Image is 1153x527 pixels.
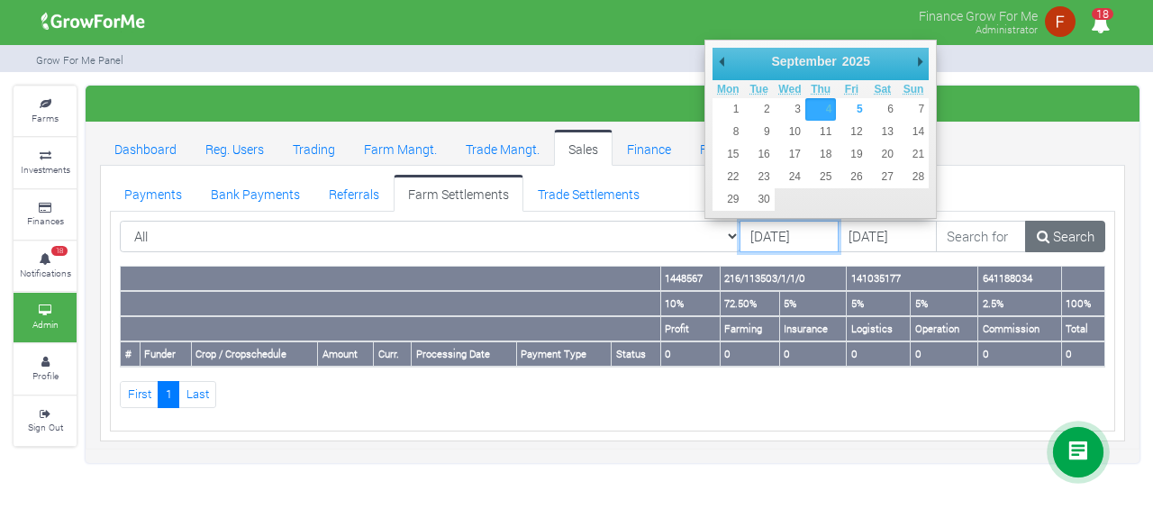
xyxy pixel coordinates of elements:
[836,121,867,143] button: 12
[778,83,801,95] abbr: Wednesday
[779,341,847,367] th: 0
[120,381,1105,407] nav: Page Navigation
[14,138,77,187] a: Investments
[32,369,59,382] small: Profile
[660,341,720,367] th: 0
[775,121,805,143] button: 10
[713,98,743,121] button: 1
[318,341,374,367] th: Amount
[613,130,685,166] a: Finance
[412,341,517,367] th: Processing Date
[140,341,191,367] th: Funder
[978,316,1062,341] th: Commission
[743,188,774,211] button: 30
[779,291,847,316] th: 5%
[685,130,758,166] a: Reports
[836,166,867,188] button: 26
[838,221,937,253] input: DD/MM/YYYY
[120,381,159,407] a: First
[516,341,611,367] th: Payment Type
[978,267,1062,291] th: 641188034
[775,98,805,121] button: 3
[898,98,929,121] button: 7
[811,83,831,95] abbr: Thursday
[1061,316,1104,341] th: Total
[911,341,978,367] th: 0
[314,175,394,211] a: Referrals
[350,130,451,166] a: Farm Mangt.
[1092,8,1113,20] span: 18
[554,130,613,166] a: Sales
[743,143,774,166] button: 16
[1042,4,1078,40] img: growforme image
[936,221,1027,253] input: Search for Settlements
[713,48,731,75] button: Previous Month
[720,291,779,316] th: 72.50%
[845,83,858,95] abbr: Friday
[867,98,898,121] button: 6
[1061,341,1104,367] th: 0
[847,316,911,341] th: Logistics
[898,121,929,143] button: 14
[978,291,1062,316] th: 2.5%
[717,83,740,95] abbr: Monday
[451,130,554,166] a: Trade Mangt.
[32,112,59,124] small: Farms
[20,267,71,279] small: Notifications
[36,53,123,67] small: Grow For Me Panel
[32,318,59,331] small: Admin
[847,341,911,367] th: 0
[740,221,839,253] input: DD/MM/YYYY
[867,143,898,166] button: 20
[775,143,805,166] button: 17
[1061,291,1104,316] th: 100%
[805,143,836,166] button: 18
[158,381,179,407] a: 1
[110,175,196,211] a: Payments
[713,166,743,188] button: 22
[14,241,77,291] a: 18 Notifications
[196,175,314,211] a: Bank Payments
[612,341,661,367] th: Status
[1083,4,1118,44] i: Notifications
[911,48,929,75] button: Next Month
[14,190,77,240] a: Finances
[14,396,77,446] a: Sign Out
[394,175,523,211] a: Farm Settlements
[749,83,767,95] abbr: Tuesday
[278,130,350,166] a: Trading
[847,291,911,316] th: 5%
[847,267,978,291] th: 141035177
[874,83,891,95] abbr: Saturday
[660,267,720,291] th: 1448567
[805,121,836,143] button: 11
[743,166,774,188] button: 23
[911,316,978,341] th: Operation
[840,48,873,75] div: 2025
[713,143,743,166] button: 15
[805,98,836,121] button: 4
[775,166,805,188] button: 24
[903,83,924,95] abbr: Sunday
[911,291,978,316] th: 5%
[27,214,64,227] small: Finances
[898,166,929,188] button: 28
[779,316,847,341] th: Insurance
[720,267,847,291] th: 216/113503/1/1/0
[35,4,151,40] img: growforme image
[720,316,779,341] th: Farming
[14,293,77,342] a: Admin
[713,121,743,143] button: 8
[768,48,839,75] div: September
[121,341,141,367] th: #
[51,246,68,257] span: 18
[976,23,1038,36] small: Administrator
[178,381,216,407] a: Last
[14,344,77,394] a: Profile
[805,166,836,188] button: 25
[867,121,898,143] button: 13
[713,188,743,211] button: 29
[191,130,278,166] a: Reg. Users
[836,98,867,121] button: 5
[100,130,191,166] a: Dashboard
